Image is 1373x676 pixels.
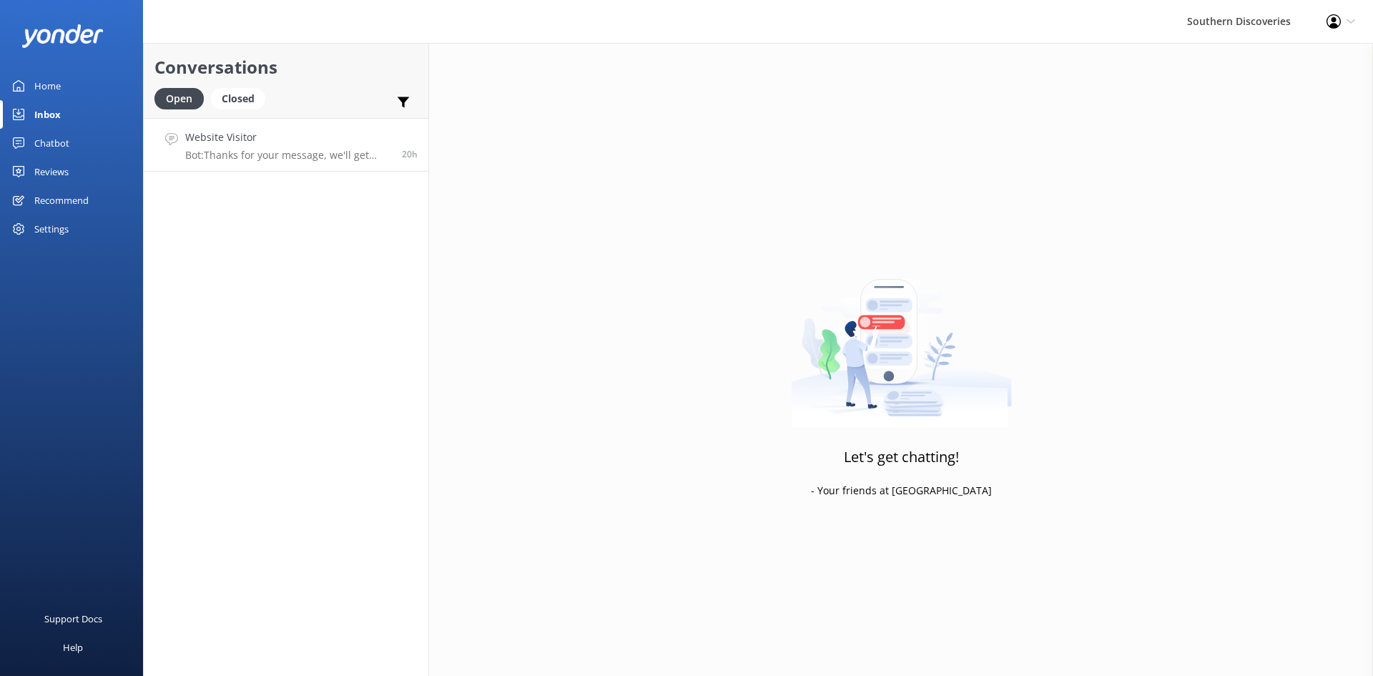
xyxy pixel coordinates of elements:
[185,149,391,162] p: Bot: Thanks for your message, we'll get back to you as soon as we can. You're also welcome to kee...
[791,249,1012,428] img: artwork of a man stealing a conversation from at giant smartphone
[185,129,391,145] h4: Website Visitor
[154,90,211,106] a: Open
[154,54,418,81] h2: Conversations
[34,129,69,157] div: Chatbot
[34,72,61,100] div: Home
[144,118,428,172] a: Website VisitorBot:Thanks for your message, we'll get back to you as soon as we can. You're also ...
[44,604,102,633] div: Support Docs
[844,446,959,469] h3: Let's get chatting!
[34,100,61,129] div: Inbox
[211,88,265,109] div: Closed
[402,148,418,160] span: Sep 26 2025 03:08pm (UTC +12:00) Pacific/Auckland
[34,215,69,243] div: Settings
[154,88,204,109] div: Open
[34,157,69,186] div: Reviews
[63,633,83,662] div: Help
[34,186,89,215] div: Recommend
[211,90,272,106] a: Closed
[811,483,992,499] p: - Your friends at [GEOGRAPHIC_DATA]
[21,24,104,48] img: yonder-white-logo.png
